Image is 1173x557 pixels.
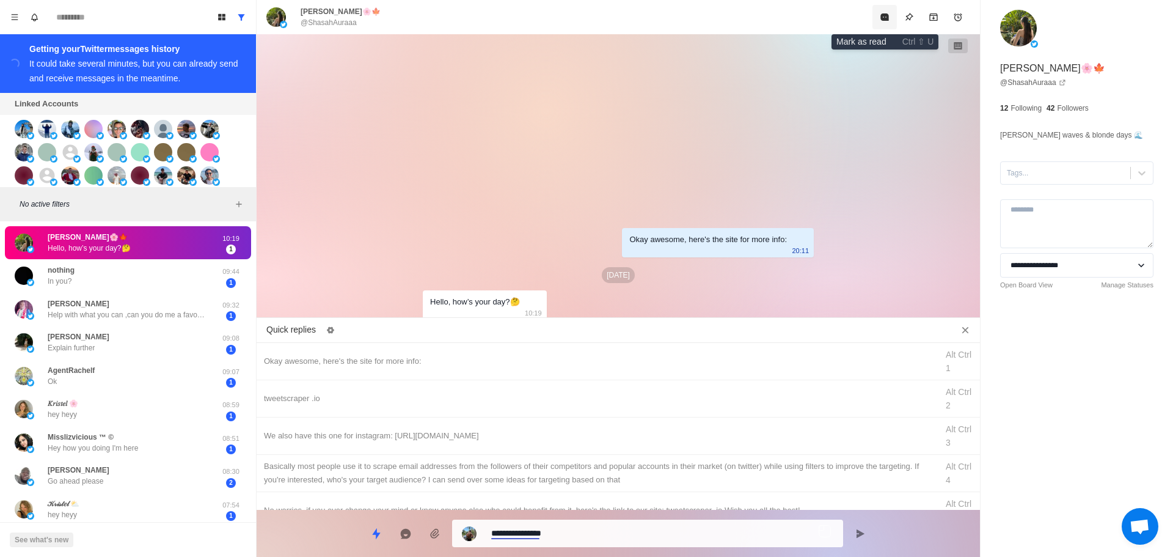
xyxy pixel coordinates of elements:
[226,245,236,254] span: 1
[131,143,149,161] img: picture
[232,7,251,27] button: Show all conversations
[525,306,542,320] p: 10:19
[108,166,126,185] img: picture
[27,512,34,520] img: picture
[27,132,34,139] img: picture
[27,155,34,163] img: picture
[48,243,131,254] p: Hello, how’s your day?🤔
[120,155,127,163] img: picture
[15,98,78,110] p: Linked Accounts
[48,509,77,520] p: hey heyy
[143,132,150,139] img: picture
[956,320,975,340] button: Close quick replies
[177,120,195,138] img: picture
[166,179,174,186] img: picture
[232,197,246,212] button: Add filters
[1000,103,1008,114] p: 12
[73,179,81,186] img: picture
[154,120,172,138] img: picture
[154,143,172,161] img: picture
[216,234,246,244] p: 10:19
[226,511,236,521] span: 1
[48,365,95,376] p: AgentRachelf
[38,143,56,161] img: picture
[216,367,246,377] p: 09:07
[1000,10,1037,46] img: picture
[462,526,477,541] img: picture
[1000,280,1053,290] a: Open Board View
[97,132,104,139] img: picture
[1010,103,1042,114] p: Following
[48,476,103,487] p: Go ahead please
[97,155,104,163] img: picture
[15,333,33,352] img: picture
[189,155,197,163] img: picture
[430,295,520,309] div: Hello, how’s your day?🤔
[602,267,635,283] p: [DATE]
[226,478,236,488] span: 2
[200,166,219,185] img: picture
[226,444,236,454] span: 1
[27,412,34,419] img: picture
[1000,61,1105,76] p: [PERSON_NAME]🌸🍁
[166,155,174,163] img: picture
[264,355,930,368] div: Okay awesome, here's the site for more info:
[50,132,57,139] img: picture
[264,460,930,487] div: Basically most people use it to scrape email addresses from the followers of their competitors an...
[897,5,921,29] button: Pin
[216,400,246,410] p: 08:59
[48,409,77,420] p: hey heyy
[226,411,236,421] span: 1
[226,345,236,355] span: 1
[848,522,872,546] button: Send message
[177,166,195,185] img: picture
[226,311,236,321] span: 1
[1122,508,1158,545] a: Ouvrir le chat
[27,279,34,286] img: picture
[48,432,114,443] p: Misslizvicious ™ ©
[48,443,138,454] p: Hey how you doing I'm here
[946,422,973,449] div: Alt Ctrl 3
[15,367,33,385] img: picture
[97,179,104,186] img: picture
[15,120,33,138] img: picture
[200,120,219,138] img: picture
[73,155,81,163] img: picture
[200,143,219,161] img: picture
[48,342,95,353] p: Explain further
[27,246,34,253] img: picture
[15,400,33,418] img: picture
[48,465,109,476] p: [PERSON_NAME]
[108,120,126,138] img: picture
[15,234,33,252] img: picture
[216,500,246,511] p: 07:54
[629,233,787,246] div: Okay awesome, here's the site for more info:
[280,21,287,28] img: picture
[27,312,34,320] img: picture
[24,7,44,27] button: Notifications
[364,522,389,546] button: Quick replies
[5,7,24,27] button: Menu
[15,166,33,185] img: picture
[27,345,34,353] img: picture
[15,467,33,485] img: picture
[143,179,150,186] img: picture
[15,300,33,319] img: picture
[226,278,236,288] span: 1
[212,7,232,27] button: Board View
[15,143,33,161] img: picture
[48,398,78,409] p: 𝐾𝑟𝑖𝑠𝑡𝑒𝑙 🌸
[20,199,232,210] p: No active filters
[50,179,57,186] img: picture
[213,179,220,186] img: picture
[946,460,973,487] div: Alt Ctrl 4
[321,320,340,340] button: Edit quick replies
[189,179,197,186] img: picture
[27,446,34,453] img: picture
[301,17,357,28] p: @ShasahAuraaa
[216,433,246,444] p: 08:51
[48,309,206,320] p: Help with what you can ,can you do me a favor please ?
[301,6,381,17] p: [PERSON_NAME]🌸🍁
[946,5,970,29] button: Add reminder
[108,143,126,161] img: picture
